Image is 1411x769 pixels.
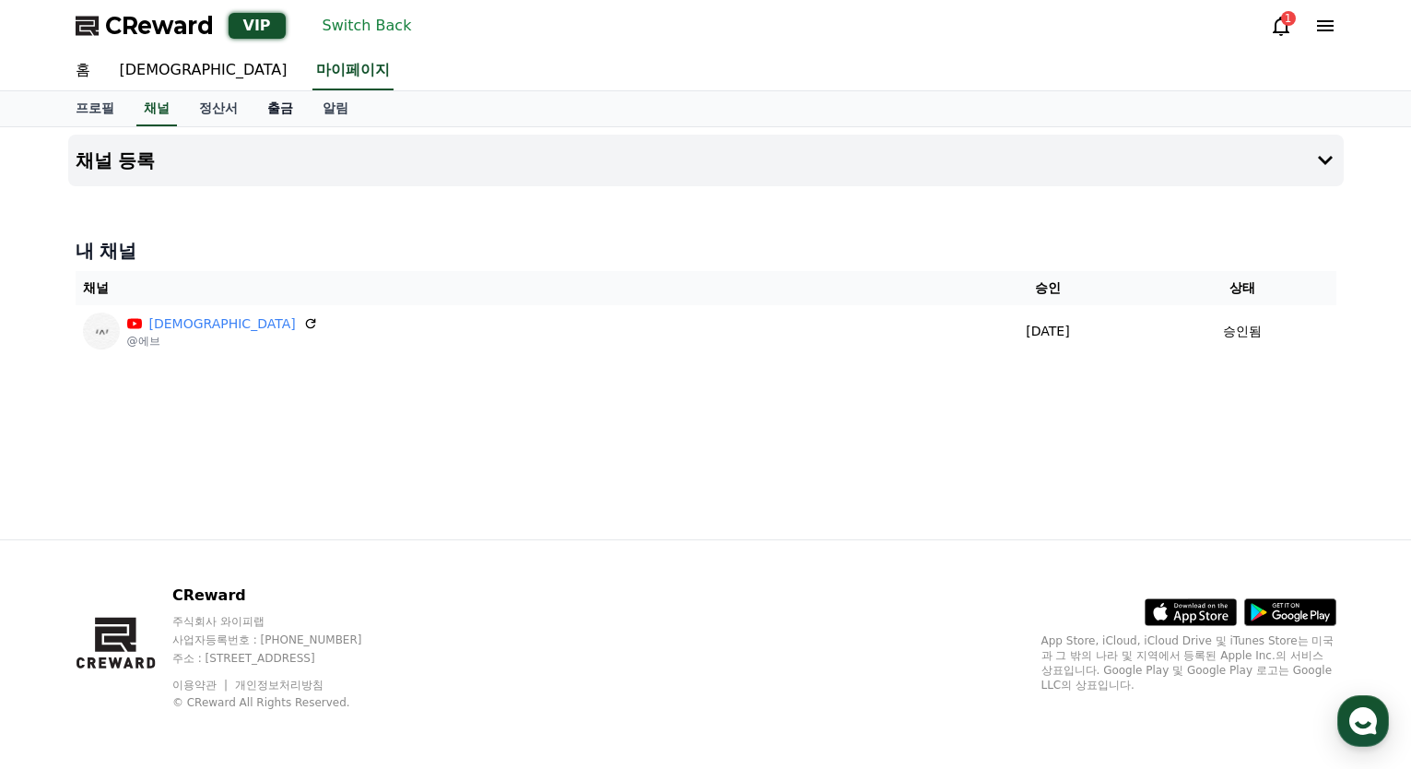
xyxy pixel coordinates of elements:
th: 채널 [76,271,947,305]
a: 프로필 [61,91,129,126]
img: 에브 [83,313,120,349]
p: 사업자등록번호 : [PHONE_NUMBER] [172,633,397,647]
p: @에브 [127,334,318,349]
span: 대화 [169,613,191,628]
a: 홈 [61,52,105,90]
a: [DEMOGRAPHIC_DATA] [105,52,302,90]
button: 채널 등록 [68,135,1344,186]
a: 정산서 [184,91,253,126]
a: [DEMOGRAPHIC_DATA] [149,314,296,334]
h4: 채널 등록 [76,150,156,171]
span: CReward [105,11,214,41]
p: App Store, iCloud, iCloud Drive 및 iTunes Store는 미국과 그 밖의 나라 및 지역에서 등록된 Apple Inc.의 서비스 상표입니다. Goo... [1041,633,1336,692]
a: 설정 [238,585,354,631]
span: 설정 [285,612,307,627]
h4: 내 채널 [76,238,1336,264]
a: 홈 [6,585,122,631]
a: 대화 [122,585,238,631]
div: VIP [229,13,286,39]
a: CReward [76,11,214,41]
button: Switch Back [315,11,419,41]
span: 홈 [58,612,69,627]
th: 상태 [1149,271,1335,305]
div: 1 [1281,11,1296,26]
p: 주소 : [STREET_ADDRESS] [172,651,397,666]
a: 마이페이지 [312,52,394,90]
a: 이용약관 [172,679,230,692]
p: CReward [172,585,397,607]
a: 출금 [253,91,308,126]
a: 알림 [308,91,363,126]
p: 승인됨 [1223,322,1262,341]
a: 개인정보처리방침 [235,679,323,692]
th: 승인 [947,271,1150,305]
a: 1 [1270,15,1292,37]
p: © CReward All Rights Reserved. [172,695,397,710]
a: 채널 [136,91,177,126]
p: 주식회사 와이피랩 [172,614,397,629]
p: [DATE] [954,322,1143,341]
